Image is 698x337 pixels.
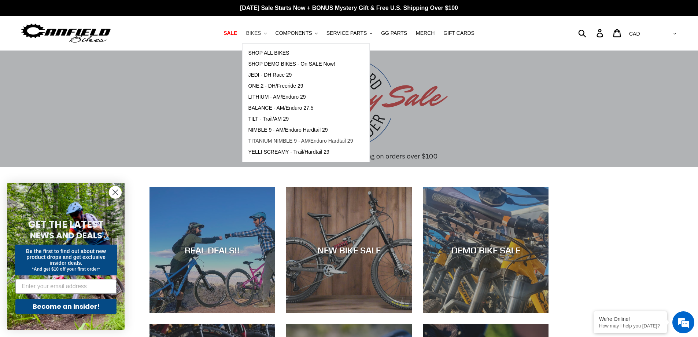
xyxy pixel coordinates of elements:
[246,30,261,36] span: BIKES
[49,41,134,51] div: Chat with us now
[120,4,138,21] div: Minimize live chat window
[582,25,601,41] input: Search
[243,136,358,147] a: TITANIUM NIMBLE 9 - AM/Enduro Hardtail 29
[443,30,474,36] span: GIFT CARDS
[8,40,19,51] div: Navigation go back
[377,28,411,38] a: GG PARTS
[20,22,112,45] img: Canfield Bikes
[248,61,335,67] span: SHOP DEMO BIKES - On SALE Now!
[149,245,275,255] div: REAL DEALS!!
[149,187,275,313] a: REAL DEALS!!
[26,248,106,266] span: Be the first to find out about new product drops and get exclusive insider deals.
[412,28,438,38] a: MERCH
[4,200,140,226] textarea: Type your message and hit 'Enter'
[23,37,42,55] img: d_696896380_company_1647369064580_696896380
[423,245,549,255] div: DEMO BIKE SALE
[248,50,289,56] span: SHOP ALL BIKES
[243,81,358,92] a: ONE.2 - DH/Freeride 29
[248,127,328,133] span: NIMBLE 9 - AM/Enduro Hardtail 29
[243,114,358,125] a: TILT - Trail/AM 29
[243,92,358,103] a: LITHIUM - AM/Enduro 29
[423,187,549,313] a: DEMO BIKE SALE
[243,48,358,59] a: SHOP ALL BIKES
[43,92,101,166] span: We're online!
[248,105,313,111] span: BALANCE - AM/Enduro 27.5
[15,299,117,314] button: Become an Insider!
[243,125,358,136] a: NIMBLE 9 - AM/Enduro Hardtail 29
[220,28,241,38] a: SALE
[248,138,353,144] span: TITANIUM NIMBLE 9 - AM/Enduro Hardtail 29
[15,279,117,294] input: Enter your email address
[326,30,367,36] span: SERVICE PARTS
[381,30,407,36] span: GG PARTS
[248,116,289,122] span: TILT - Trail/AM 29
[272,28,321,38] button: COMPONENTS
[440,28,478,38] a: GIFT CARDS
[243,59,358,70] a: SHOP DEMO BIKES - On SALE Now!
[599,316,661,322] div: We're Online!
[248,83,303,89] span: ONE.2 - DH/Freeride 29
[248,149,329,155] span: YELLI SCREAMY - Trail/Hardtail 29
[30,230,102,241] span: NEWS AND DEALS
[286,187,412,313] a: NEW BIKE SALE
[323,28,376,38] button: SERVICE PARTS
[248,72,292,78] span: JEDI - DH Race 29
[243,103,358,114] a: BALANCE - AM/Enduro 27.5
[243,70,358,81] a: JEDI - DH Race 29
[32,267,100,272] span: *And get $10 off your first order*
[243,147,358,158] a: YELLI SCREAMY - Trail/Hardtail 29
[286,245,412,255] div: NEW BIKE SALE
[242,28,270,38] button: BIKES
[28,218,104,231] span: GET THE LATEST
[276,30,312,36] span: COMPONENTS
[224,30,237,36] span: SALE
[599,323,661,329] p: How may I help you today?
[109,186,122,199] button: Close dialog
[248,94,306,100] span: LITHIUM - AM/Enduro 29
[416,30,435,36] span: MERCH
